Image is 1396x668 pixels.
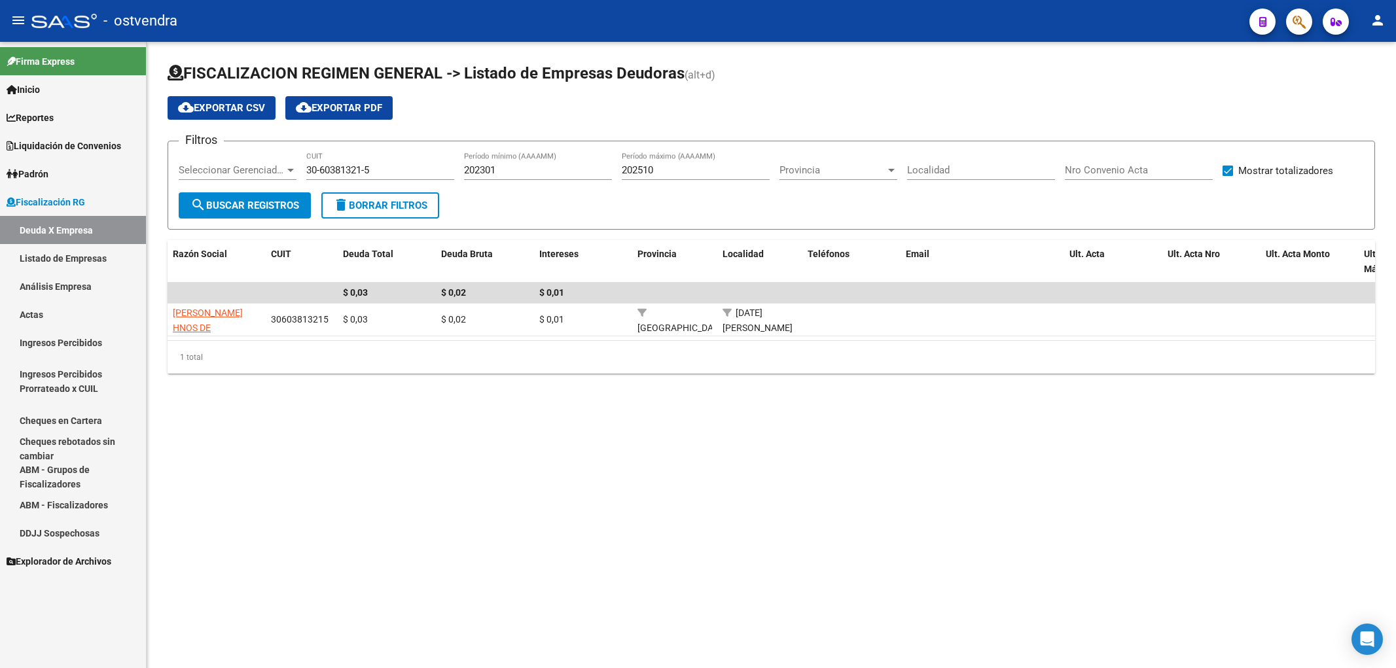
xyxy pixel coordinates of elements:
[802,240,901,283] datatable-header-cell: Teléfonos
[901,240,1064,283] datatable-header-cell: Email
[178,102,265,114] span: Exportar CSV
[343,249,393,259] span: Deuda Total
[7,167,48,181] span: Padrón
[779,164,886,176] span: Provincia
[338,240,436,283] datatable-header-cell: Deuda Total
[7,54,75,69] span: Firma Express
[7,195,85,209] span: Fiscalización RG
[1069,249,1105,259] span: Ult. Acta
[1168,249,1220,259] span: Ult. Acta Nro
[103,7,177,35] span: - ostvendra
[333,197,349,213] mat-icon: delete
[906,249,929,259] span: Email
[685,69,715,81] span: (alt+d)
[168,341,1375,374] div: 1 total
[271,314,329,325] span: 30603813215
[441,249,493,259] span: Deuda Bruta
[190,197,206,213] mat-icon: search
[168,96,276,120] button: Exportar CSV
[343,287,368,298] span: $ 0,03
[1351,624,1383,655] div: Open Intercom Messenger
[637,323,726,333] span: [GEOGRAPHIC_DATA]
[333,200,427,211] span: Borrar Filtros
[637,249,677,259] span: Provincia
[178,99,194,115] mat-icon: cloud_download
[296,102,382,114] span: Exportar PDF
[343,314,368,325] span: $ 0,03
[632,240,717,283] datatable-header-cell: Provincia
[271,249,291,259] span: CUIT
[1238,163,1333,179] span: Mostrar totalizadores
[723,308,793,333] span: [DATE][PERSON_NAME]
[441,287,466,298] span: $ 0,02
[266,240,338,283] datatable-header-cell: CUIT
[534,240,632,283] datatable-header-cell: Intereses
[441,314,466,325] span: $ 0,02
[168,240,266,283] datatable-header-cell: Razón Social
[168,64,685,82] span: FISCALIZACION REGIMEN GENERAL -> Listado de Empresas Deudoras
[436,240,534,283] datatable-header-cell: Deuda Bruta
[539,314,564,325] span: $ 0,01
[1370,12,1386,28] mat-icon: person
[173,308,258,408] span: [PERSON_NAME] HNOS DE [PERSON_NAME] DE [PERSON_NAME] SOC [PERSON_NAME] 19550 CAP I SECC IV
[321,192,439,219] button: Borrar Filtros
[7,82,40,97] span: Inicio
[179,164,285,176] span: Seleccionar Gerenciador
[285,96,393,120] button: Exportar PDF
[173,249,227,259] span: Razón Social
[808,249,850,259] span: Teléfonos
[717,240,802,283] datatable-header-cell: Localidad
[296,99,312,115] mat-icon: cloud_download
[539,287,564,298] span: $ 0,01
[7,554,111,569] span: Explorador de Archivos
[179,131,224,149] h3: Filtros
[190,200,299,211] span: Buscar Registros
[7,111,54,125] span: Reportes
[539,249,579,259] span: Intereses
[1064,240,1162,283] datatable-header-cell: Ult. Acta
[1266,249,1330,259] span: Ult. Acta Monto
[10,12,26,28] mat-icon: menu
[1261,240,1359,283] datatable-header-cell: Ult. Acta Monto
[179,192,311,219] button: Buscar Registros
[1162,240,1261,283] datatable-header-cell: Ult. Acta Nro
[723,249,764,259] span: Localidad
[7,139,121,153] span: Liquidación de Convenios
